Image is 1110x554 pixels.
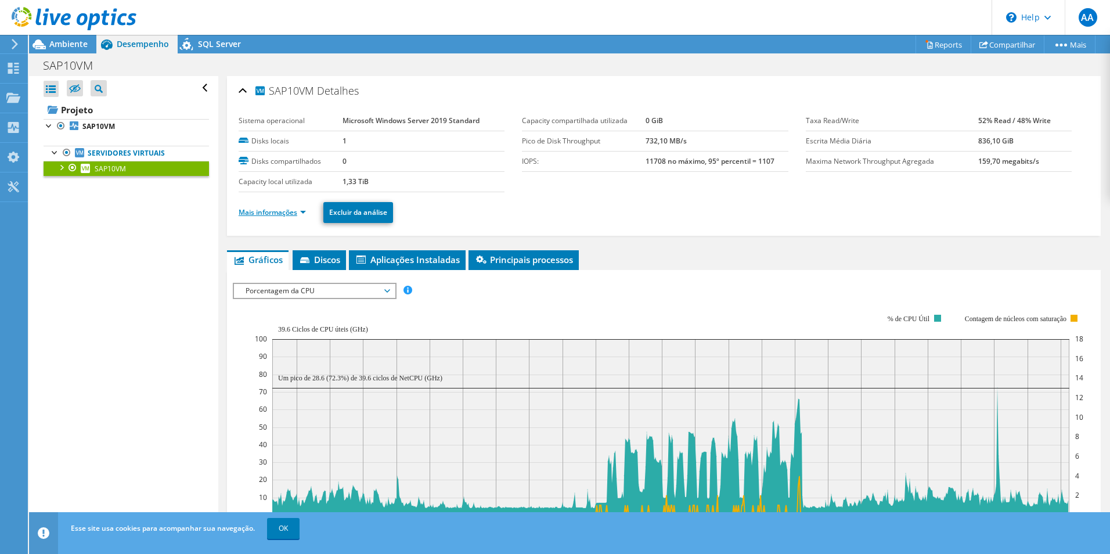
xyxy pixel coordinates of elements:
span: SQL Server [198,38,241,49]
a: Compartilhar [971,35,1044,53]
text: 0 [1075,510,1079,520]
text: 0 [263,510,267,520]
b: Microsoft Windows Server 2019 Standard [343,116,480,125]
b: 732,10 MB/s [646,136,687,146]
b: 159,70 megabits/s [978,156,1039,166]
a: SAP10VM [44,161,209,176]
label: Disks locais [239,135,343,147]
a: Mais informações [239,207,306,217]
a: SAP10VM [44,119,209,134]
b: 1 [343,136,347,146]
label: Capacity compartilhada utilizada [522,115,646,127]
text: 40 [259,440,267,449]
text: 100 [255,334,267,344]
span: Gráficos [233,254,283,265]
text: 14 [1075,373,1083,383]
span: Esse site usa cookies para acompanhar sua navegação. [71,523,255,533]
span: Ambiente [49,38,88,49]
b: 0 GiB [646,116,663,125]
text: 20 [259,474,267,484]
text: 39.6 Ciclos de CPU úteis (GHz) [278,325,368,333]
text: 50 [259,422,267,432]
label: Capacity local utilizada [239,176,343,188]
text: 10 [259,492,267,502]
text: 2 [1075,490,1079,500]
b: 11708 no máximo, 95º percentil = 1107 [646,156,774,166]
a: Reports [916,35,971,53]
label: Sistema operacional [239,115,343,127]
span: SAP10VM [254,84,314,97]
span: Porcentagem da CPU [240,284,389,298]
b: 1,33 TiB [343,177,369,186]
span: Desempenho [117,38,169,49]
text: 18 [1075,334,1083,344]
text: 4 [1075,471,1079,481]
span: Detalhes [317,84,359,98]
label: Taxa Read/Write [806,115,978,127]
svg: \n [1006,12,1017,23]
text: 8 [1075,431,1079,441]
a: OK [267,518,300,539]
label: Escrita Média Diária [806,135,978,147]
b: SAP10VM [82,121,115,131]
span: Discos [298,254,340,265]
label: Disks compartilhados [239,156,343,167]
label: Pico de Disk Throughput [522,135,646,147]
a: Projeto [44,100,209,119]
span: SAP10VM [95,164,126,174]
label: IOPS: [522,156,646,167]
span: Aplicações Instaladas [355,254,460,265]
text: Contagem de núcleos com saturação [965,315,1066,323]
text: 80 [259,369,267,379]
text: 16 [1075,354,1083,364]
b: 836,10 GiB [978,136,1014,146]
a: Mais [1044,35,1095,53]
text: 6 [1075,451,1079,461]
span: AA [1079,8,1097,27]
a: Excluir da análise [323,202,393,223]
text: 70 [259,387,267,397]
text: 60 [259,404,267,414]
span: Principais processos [474,254,573,265]
b: 52% Read / 48% Write [978,116,1051,125]
h1: SAP10VM [38,59,111,72]
text: 90 [259,351,267,361]
label: Maxima Network Throughput Agregada [806,156,978,167]
text: 10 [1075,412,1083,422]
text: Um pico de 28.6 (72.3%) de 39.6 ciclos de NetCPU (GHz) [278,374,442,382]
b: 0 [343,156,347,166]
text: % de CPU Útil [888,315,930,323]
a: Servidores virtuais [44,146,209,161]
text: 30 [259,457,267,467]
text: 12 [1075,393,1083,402]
